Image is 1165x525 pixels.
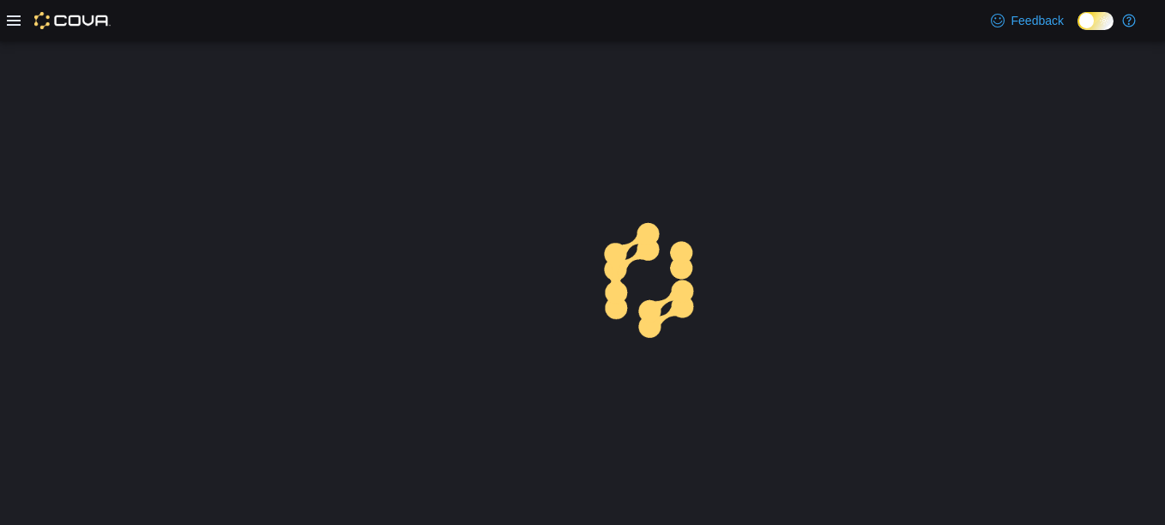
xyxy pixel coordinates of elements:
[984,3,1071,38] a: Feedback
[1077,12,1114,30] input: Dark Mode
[34,12,111,29] img: Cova
[582,210,711,339] img: cova-loader
[1077,30,1078,31] span: Dark Mode
[1011,12,1064,29] span: Feedback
